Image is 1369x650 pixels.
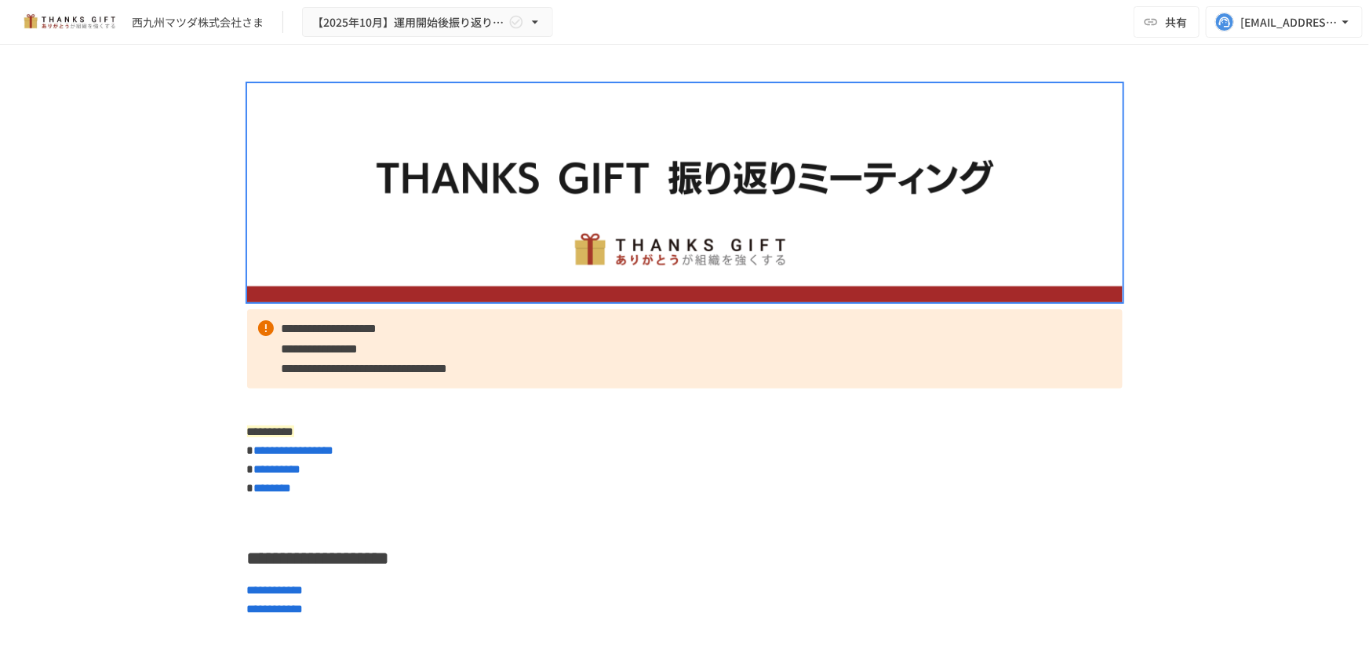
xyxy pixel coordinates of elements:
button: 【2025年10月】運用開始後振り返りミーティング [302,7,553,38]
button: 共有 [1134,6,1200,38]
span: 共有 [1165,13,1187,31]
img: mMP1OxWUAhQbsRWCurg7vIHe5HqDpP7qZo7fRoNLXQh [19,9,119,35]
img: ywjCEzGaDRs6RHkpXm6202453qKEghjSpJ0uwcQsaCz [247,83,1123,302]
button: [EMAIL_ADDRESS][DOMAIN_NAME] [1206,6,1363,38]
span: 【2025年10月】運用開始後振り返りミーティング [312,13,505,32]
div: 西九州マツダ株式会社さま [132,14,264,31]
div: [EMAIL_ADDRESS][DOMAIN_NAME] [1240,13,1338,32]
